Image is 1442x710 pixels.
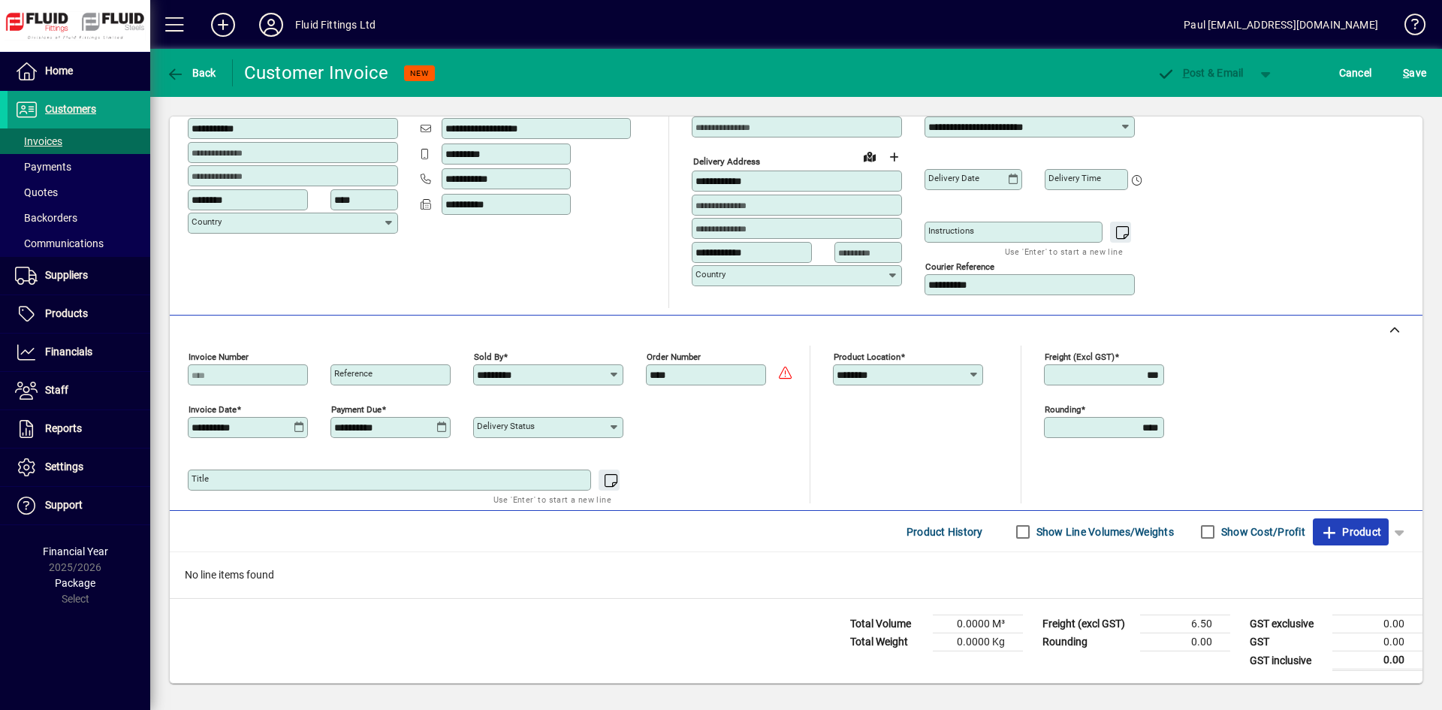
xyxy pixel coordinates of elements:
span: Product History [907,520,983,544]
mat-label: Order number [647,352,701,362]
a: Suppliers [8,257,150,295]
span: Settings [45,461,83,473]
span: Invoices [15,135,62,147]
button: Copy to Delivery address [378,92,402,116]
span: Products [45,307,88,319]
span: Cancel [1339,61,1372,85]
button: Save [1399,59,1430,86]
span: Package [55,577,95,589]
td: 0.00 [1332,633,1422,651]
a: Quotes [8,180,150,205]
a: Home [8,53,150,90]
a: Support [8,487,150,524]
div: Fluid Fittings Ltd [295,13,376,37]
span: Quotes [15,186,58,198]
td: 0.00 [1332,651,1422,670]
mat-label: Invoice date [189,404,237,415]
span: ave [1403,61,1426,85]
mat-label: Instructions [928,225,974,236]
span: Product [1320,520,1381,544]
span: S [1403,67,1409,79]
span: P [1183,67,1190,79]
td: Rounding [1035,633,1140,651]
mat-label: Delivery status [477,421,535,431]
button: Product [1313,518,1389,545]
button: Cancel [1335,59,1376,86]
a: Knowledge Base [1393,3,1423,52]
button: Back [162,59,220,86]
span: Staff [45,384,68,396]
td: 0.0000 M³ [933,615,1023,633]
mat-label: Payment due [331,404,382,415]
td: GST [1242,633,1332,651]
td: 0.00 [1140,633,1230,651]
span: Reports [45,422,82,434]
mat-label: Country [192,216,222,227]
a: Financials [8,334,150,371]
div: Paul [EMAIL_ADDRESS][DOMAIN_NAME] [1184,13,1378,37]
label: Show Line Volumes/Weights [1033,524,1174,539]
a: Staff [8,372,150,409]
mat-label: Sold by [474,352,503,362]
td: 6.50 [1140,615,1230,633]
mat-label: Product location [834,352,900,362]
button: Product History [900,518,989,545]
a: View on map [858,144,882,168]
button: Add [199,11,247,38]
a: Products [8,295,150,333]
span: Home [45,65,73,77]
mat-label: Freight (excl GST) [1045,352,1115,362]
a: Reports [8,410,150,448]
mat-label: Delivery time [1048,173,1101,183]
td: GST exclusive [1242,615,1332,633]
mat-label: Delivery date [928,173,979,183]
mat-label: Title [192,473,209,484]
label: Show Cost/Profit [1218,524,1305,539]
td: 0.0000 Kg [933,633,1023,651]
span: Back [166,67,216,79]
span: NEW [410,68,429,78]
div: Customer Invoice [244,61,389,85]
mat-label: Invoice number [189,352,249,362]
span: Financials [45,346,92,358]
button: Post & Email [1149,59,1251,86]
button: Profile [247,11,295,38]
a: Settings [8,449,150,486]
td: Freight (excl GST) [1035,615,1140,633]
span: Communications [15,237,104,249]
app-page-header-button: Back [150,59,233,86]
td: Total Weight [843,633,933,651]
mat-hint: Use 'Enter' to start a new line [493,491,611,508]
button: Choose address [882,145,906,169]
a: Invoices [8,128,150,154]
span: Payments [15,161,71,173]
td: Total Volume [843,615,933,633]
mat-hint: Use 'Enter' to start a new line [1005,243,1123,260]
mat-label: Reference [334,368,373,379]
mat-label: Rounding [1045,404,1081,415]
a: Payments [8,154,150,180]
a: Backorders [8,205,150,231]
span: ost & Email [1157,67,1244,79]
span: Financial Year [43,545,108,557]
span: Backorders [15,212,77,224]
mat-label: Courier Reference [925,261,994,272]
td: 0.00 [1332,615,1422,633]
span: Support [45,499,83,511]
td: GST inclusive [1242,651,1332,670]
span: Suppliers [45,269,88,281]
div: No line items found [170,552,1422,598]
span: Customers [45,103,96,115]
mat-label: Country [695,269,726,279]
a: Communications [8,231,150,256]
